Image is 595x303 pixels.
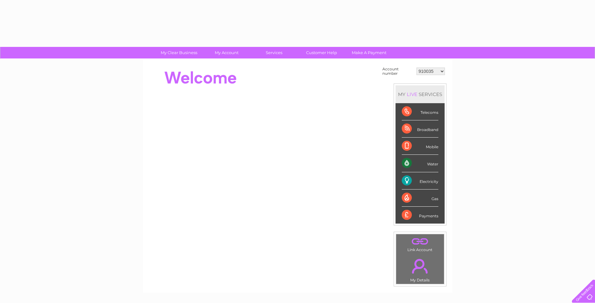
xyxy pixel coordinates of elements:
div: Electricity [402,172,438,189]
div: Telecoms [402,103,438,120]
div: Gas [402,189,438,207]
td: Account number [381,65,415,77]
div: MY SERVICES [396,85,445,103]
div: Broadband [402,120,438,138]
div: LIVE [406,91,419,97]
a: . [398,236,442,247]
a: Make A Payment [343,47,395,58]
a: Services [248,47,300,58]
div: Mobile [402,138,438,155]
div: Water [402,155,438,172]
td: My Details [396,254,444,284]
a: . [398,255,442,277]
a: Customer Help [296,47,347,58]
a: My Account [201,47,252,58]
a: My Clear Business [153,47,205,58]
div: Payments [402,207,438,224]
td: Link Account [396,234,444,254]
